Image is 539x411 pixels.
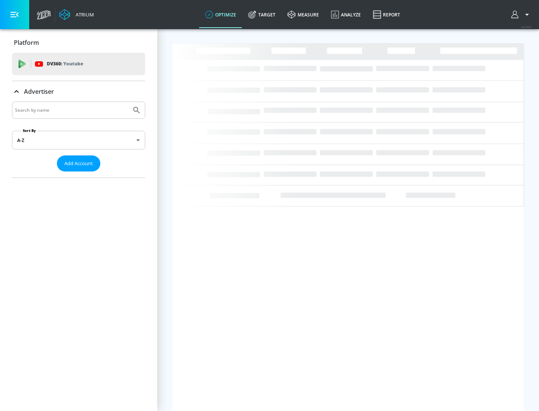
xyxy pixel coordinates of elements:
[47,60,83,68] p: DV360:
[59,9,94,20] a: Atrium
[14,38,39,47] p: Platform
[242,1,281,28] a: Target
[199,1,242,28] a: optimize
[281,1,325,28] a: measure
[12,131,145,149] div: A-Z
[12,102,145,177] div: Advertiser
[367,1,406,28] a: Report
[12,53,145,75] div: DV360: Youtube
[15,105,128,115] input: Search by name
[12,81,145,102] div: Advertiser
[325,1,367,28] a: Analyze
[12,32,145,53] div: Platform
[521,25,532,29] span: v 4.24.0
[63,60,83,68] p: Youtube
[73,11,94,18] div: Atrium
[64,159,93,168] span: Add Account
[24,87,54,96] p: Advertiser
[57,155,100,171] button: Add Account
[21,128,37,133] label: Sort By
[12,171,145,177] nav: list of Advertiser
